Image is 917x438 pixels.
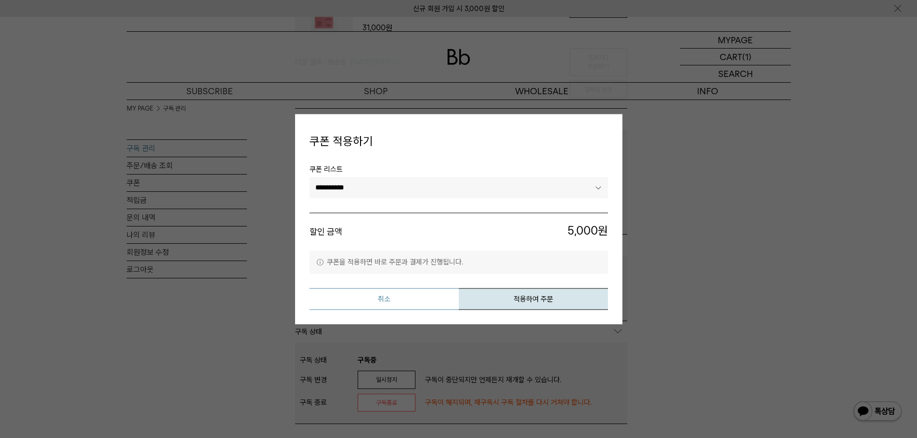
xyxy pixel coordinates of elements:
h4: 쿠폰 적용하기 [310,128,608,154]
p: 쿠폰을 적용하면 바로 주문과 결제가 진행됩니다. [310,250,608,274]
button: 취소 [310,288,459,310]
span: 쿠폰 리스트 [310,164,608,177]
span: 원 [459,223,608,241]
strong: 할인 금액 [310,227,342,237]
span: 5,000 [568,223,598,239]
button: 적용하여 주문 [459,288,608,310]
